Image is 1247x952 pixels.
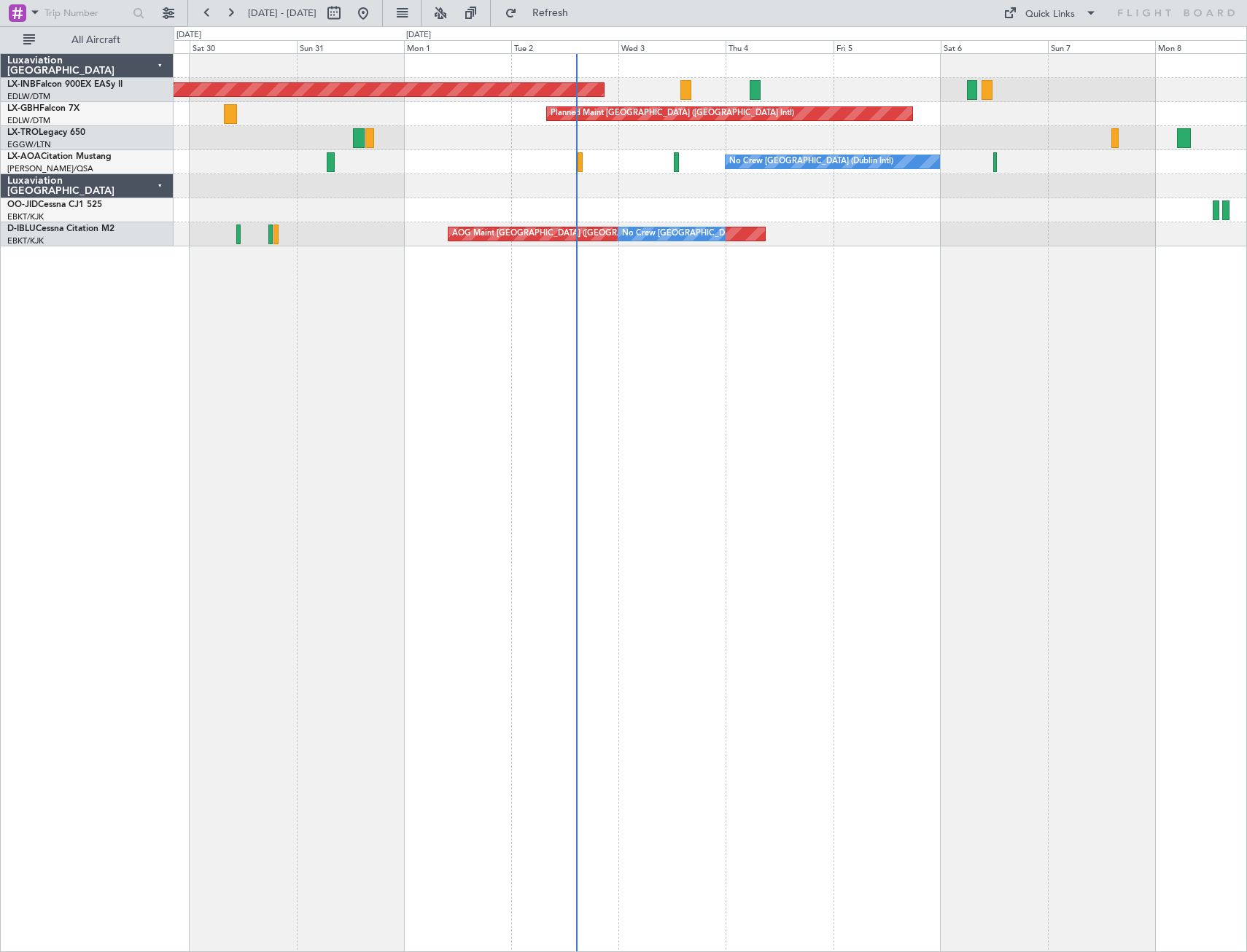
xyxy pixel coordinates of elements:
div: Planned Maint [GEOGRAPHIC_DATA] ([GEOGRAPHIC_DATA] Intl) [551,103,794,125]
div: Fri 5 [834,40,941,53]
a: EGGW/LTN [7,139,51,150]
div: Wed 3 [618,40,726,53]
div: Sun 7 [1048,40,1155,53]
div: Sat 30 [190,40,297,53]
button: Refresh [498,1,586,25]
div: Sun 31 [297,40,404,53]
a: EDLW/DTM [7,115,50,126]
div: AOG Maint [GEOGRAPHIC_DATA] ([GEOGRAPHIC_DATA] National) [452,223,705,245]
a: OO-JIDCessna CJ1 525 [7,200,102,209]
a: LX-AOACitation Mustang [7,152,112,161]
div: [DATE] [406,29,431,42]
button: Quick Links [996,1,1104,25]
a: D-IBLUCessna Citation M2 [7,225,114,233]
div: Mon 1 [404,40,511,53]
div: [DATE] [176,29,201,42]
span: LX-GBH [7,104,39,113]
button: All Aircraft [16,28,158,52]
a: EDLW/DTM [7,91,50,102]
a: EBKT/KJK [7,235,44,246]
span: LX-AOA [7,152,41,161]
div: No Crew [GEOGRAPHIC_DATA] ([GEOGRAPHIC_DATA] National) [622,223,866,245]
span: OO-JID [7,200,38,209]
a: EBKT/KJK [7,211,44,222]
span: D-IBLU [7,225,36,233]
div: Sat 6 [941,40,1048,53]
span: Refresh [520,8,581,18]
a: [PERSON_NAME]/QSA [7,163,93,174]
span: LX-INB [7,80,36,89]
span: All Aircraft [38,35,154,45]
div: No Crew [GEOGRAPHIC_DATA] (Dublin Intl) [729,151,893,173]
a: LX-GBHFalcon 7X [7,104,79,113]
a: LX-TROLegacy 650 [7,128,85,137]
input: Trip Number [44,2,128,24]
span: [DATE] - [DATE] [248,7,316,20]
a: LX-INBFalcon 900EX EASy II [7,80,123,89]
span: LX-TRO [7,128,39,137]
div: Tue 2 [511,40,618,53]
div: Thu 4 [726,40,833,53]
div: Quick Links [1025,7,1075,22]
